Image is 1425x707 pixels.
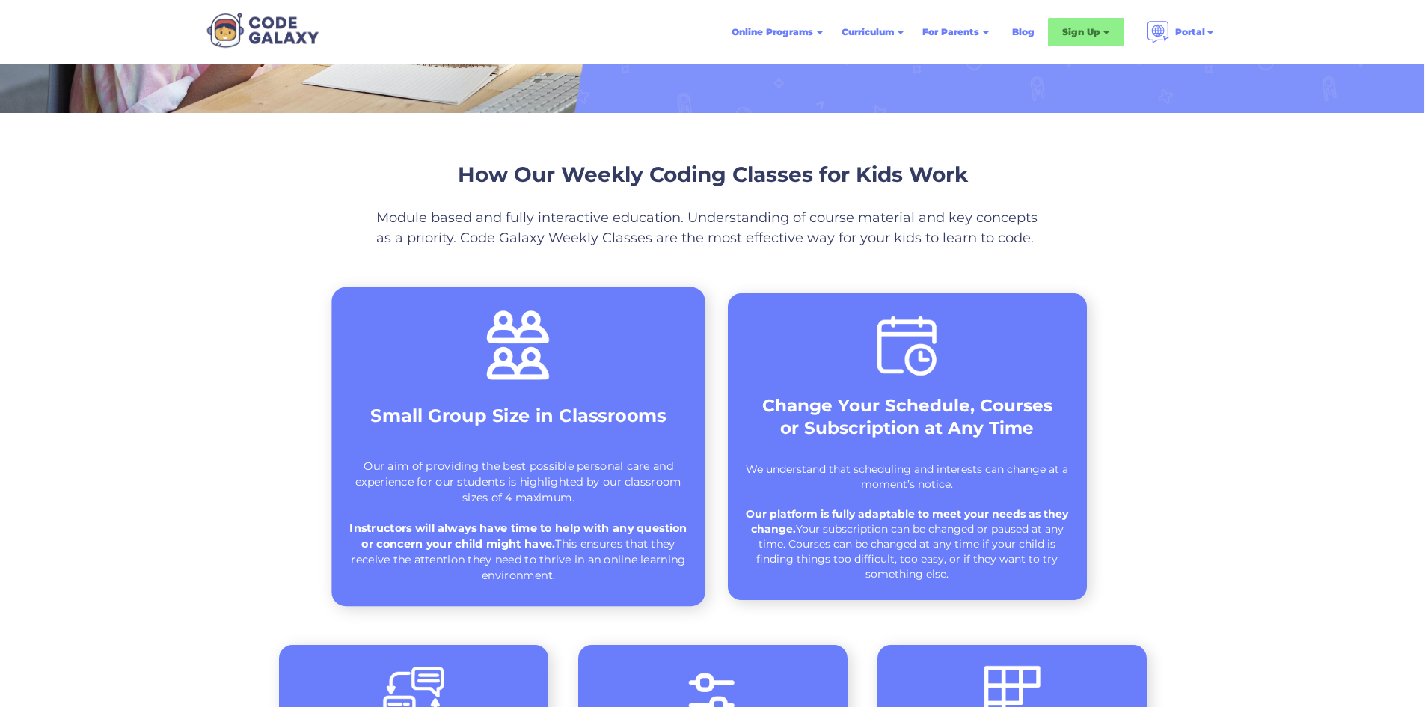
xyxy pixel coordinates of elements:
[743,462,1072,581] div: We understand that scheduling and interests can change at a moment’s notice. ‍ Your subscription ...
[913,19,999,46] div: For Parents
[370,405,666,426] strong: Small Group Size in Classrooms
[349,521,687,551] strong: Instructors will always have time to help with any question or concern your child might have.
[1048,18,1124,46] div: Sign Up
[833,19,913,46] div: Curriculum
[1138,15,1225,49] div: Portal
[1175,25,1205,40] div: Portal
[746,507,1068,536] strong: Our platform is fully adaptable to meet your needs as they change.
[732,25,813,40] div: Online Programs
[458,162,968,187] span: How Our Weekly Coding Classes for Kids Work
[723,19,833,46] div: Online Programs
[1062,25,1100,40] div: Sign Up
[842,25,894,40] div: Curriculum
[376,208,1049,248] p: Module based and fully interactive education. Understanding of course material and key concepts a...
[762,395,1052,438] strong: Change Your Schedule, Courses or Subscription at Any Time
[1003,19,1044,46] a: Blog
[922,25,979,40] div: For Parents
[347,459,690,583] div: Our aim of providing the best possible personal care and experience for our students is highlight...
